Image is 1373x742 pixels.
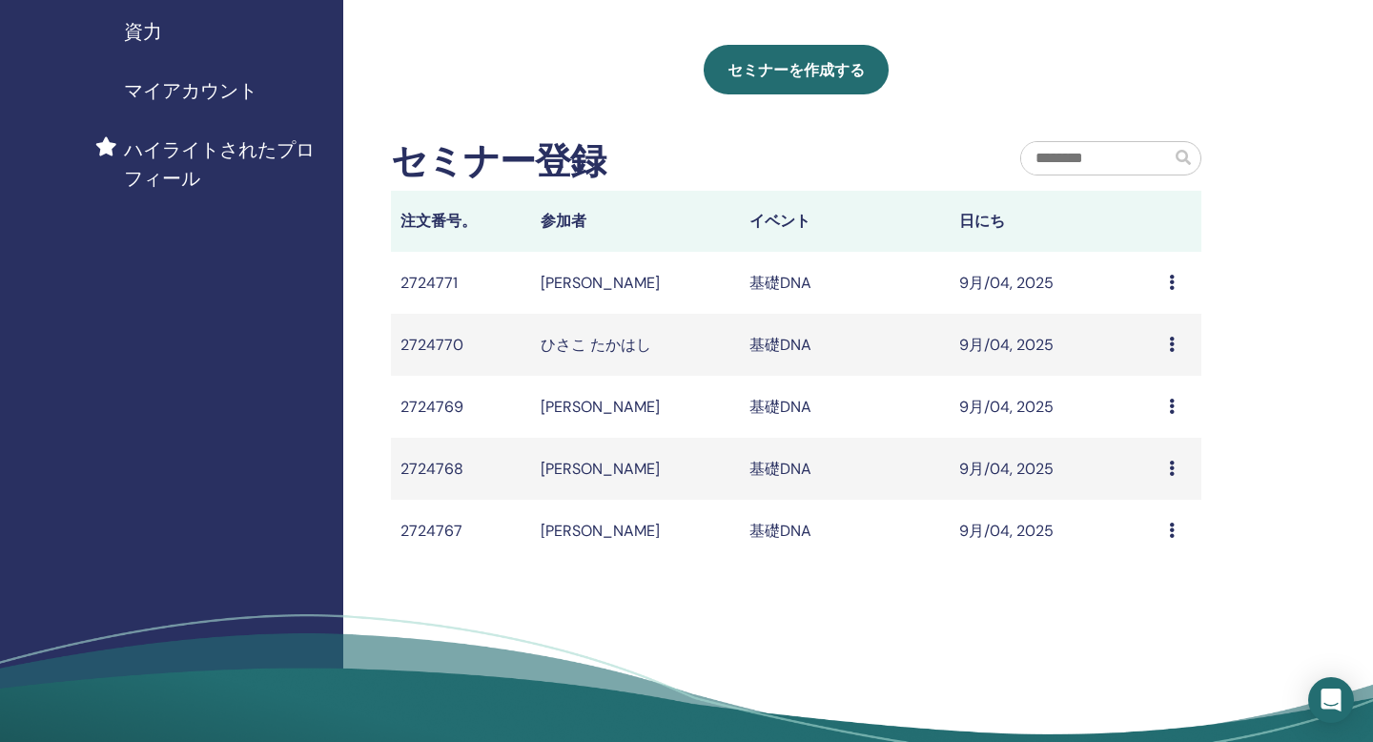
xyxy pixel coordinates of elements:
td: [PERSON_NAME] [531,438,741,500]
td: 9月/04, 2025 [950,438,1159,500]
td: 基礎DNA [740,376,950,438]
th: 参加者 [531,191,741,252]
td: 2724769 [391,376,531,438]
span: 資力 [124,17,162,46]
td: 9月/04, 2025 [950,314,1159,376]
td: [PERSON_NAME] [531,376,741,438]
th: 日にち [950,191,1159,252]
td: [PERSON_NAME] [531,252,741,314]
td: 2724771 [391,252,531,314]
td: 2724770 [391,314,531,376]
a: セミナーを作成する [704,45,889,94]
td: 2724767 [391,500,531,562]
span: ハイライトされたプロフィール [124,135,328,193]
td: 基礎DNA [740,314,950,376]
td: 基礎DNA [740,252,950,314]
td: 9月/04, 2025 [950,376,1159,438]
div: Open Intercom Messenger [1308,677,1354,723]
td: 9月/04, 2025 [950,500,1159,562]
td: 基礎DNA [740,500,950,562]
td: 9月/04, 2025 [950,252,1159,314]
th: イベント [740,191,950,252]
th: 注文番号。 [391,191,531,252]
td: [PERSON_NAME] [531,500,741,562]
td: 基礎DNA [740,438,950,500]
span: マイアカウント [124,76,257,105]
span: セミナーを作成する [727,60,865,80]
h2: セミナー登録 [391,140,605,184]
td: ひさこ たかはし [531,314,741,376]
td: 2724768 [391,438,531,500]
